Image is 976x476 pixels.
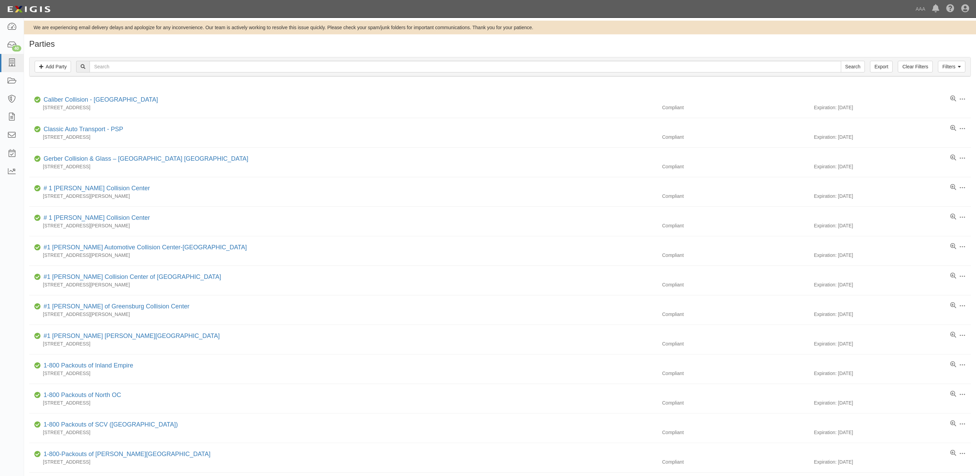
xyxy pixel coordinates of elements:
[44,421,178,428] a: 1-800 Packouts of SCV ([GEOGRAPHIC_DATA])
[29,163,657,170] div: [STREET_ADDRESS]
[41,420,178,429] div: 1-800 Packouts of SCV (Santa Clarita Valley)
[657,370,814,377] div: Compliant
[41,302,189,311] div: #1 Cochran of Greensburg Collision Center
[41,243,247,252] div: #1 Cochran Automotive Collision Center-Monroeville
[34,157,41,161] i: Compliant
[44,214,150,221] a: # 1 [PERSON_NAME] Collision Center
[814,458,971,465] div: Expiration: [DATE]
[34,98,41,102] i: Compliant
[657,193,814,200] div: Compliant
[29,39,971,48] h1: Parties
[814,429,971,436] div: Expiration: [DATE]
[34,393,41,398] i: Compliant
[34,275,41,280] i: Compliant
[950,420,956,427] a: View results summary
[814,370,971,377] div: Expiration: [DATE]
[44,332,220,339] a: #1 [PERSON_NAME] [PERSON_NAME][GEOGRAPHIC_DATA]
[950,155,956,161] a: View results summary
[34,304,41,309] i: Compliant
[657,104,814,111] div: Compliant
[34,422,41,427] i: Compliant
[657,399,814,406] div: Compliant
[41,214,150,223] div: # 1 Cochran Collision Center
[657,163,814,170] div: Compliant
[29,399,657,406] div: [STREET_ADDRESS]
[44,273,221,280] a: #1 [PERSON_NAME] Collision Center of [GEOGRAPHIC_DATA]
[29,134,657,140] div: [STREET_ADDRESS]
[41,155,248,163] div: Gerber Collision & Glass – Houston Brighton
[41,125,123,134] div: Classic Auto Transport - PSP
[41,361,133,370] div: 1-800 Packouts of Inland Empire
[34,127,41,132] i: Compliant
[950,95,956,102] a: View results summary
[950,125,956,132] a: View results summary
[657,458,814,465] div: Compliant
[950,450,956,457] a: View results summary
[912,2,929,16] a: AAA
[34,216,41,220] i: Compliant
[29,458,657,465] div: [STREET_ADDRESS]
[41,332,220,341] div: #1 Cochran Robinson Township
[34,452,41,457] i: Compliant
[950,214,956,220] a: View results summary
[90,61,841,72] input: Search
[34,363,41,368] i: Compliant
[41,391,121,400] div: 1-800 Packouts of North OC
[5,3,52,15] img: logo-5460c22ac91f19d4615b14bd174203de0afe785f0fc80cf4dbbc73dc1793850b.png
[29,311,657,318] div: [STREET_ADDRESS][PERSON_NAME]
[44,96,158,103] a: Caliber Collision - [GEOGRAPHIC_DATA]
[950,184,956,191] a: View results summary
[814,340,971,347] div: Expiration: [DATE]
[44,244,247,251] a: #1 [PERSON_NAME] Automotive Collision Center-[GEOGRAPHIC_DATA]
[44,303,189,310] a: #1 [PERSON_NAME] of Greensburg Collision Center
[44,362,133,369] a: 1-800 Packouts of Inland Empire
[29,370,657,377] div: [STREET_ADDRESS]
[950,243,956,250] a: View results summary
[29,429,657,436] div: [STREET_ADDRESS]
[950,332,956,339] a: View results summary
[29,222,657,229] div: [STREET_ADDRESS][PERSON_NAME]
[44,126,123,133] a: Classic Auto Transport - PSP
[950,361,956,368] a: View results summary
[29,193,657,200] div: [STREET_ADDRESS][PERSON_NAME]
[946,5,954,13] i: Help Center - Complianz
[29,252,657,259] div: [STREET_ADDRESS][PERSON_NAME]
[29,340,657,347] div: [STREET_ADDRESS]
[938,61,965,72] a: Filters
[814,193,971,200] div: Expiration: [DATE]
[657,429,814,436] div: Compliant
[657,134,814,140] div: Compliant
[41,95,158,104] div: Caliber Collision - Gainesville
[950,302,956,309] a: View results summary
[41,184,150,193] div: # 1 Cochran Collision Center
[24,24,976,31] div: We are experiencing email delivery delays and apologize for any inconvenience. Our team is active...
[814,252,971,259] div: Expiration: [DATE]
[657,311,814,318] div: Compliant
[44,392,121,398] a: 1-800 Packouts of North OC
[35,61,71,72] a: Add Party
[29,281,657,288] div: [STREET_ADDRESS][PERSON_NAME]
[34,334,41,339] i: Compliant
[950,273,956,280] a: View results summary
[870,61,893,72] a: Export
[44,185,150,192] a: # 1 [PERSON_NAME] Collision Center
[898,61,932,72] a: Clear Filters
[814,311,971,318] div: Expiration: [DATE]
[814,281,971,288] div: Expiration: [DATE]
[814,399,971,406] div: Expiration: [DATE]
[657,340,814,347] div: Compliant
[657,281,814,288] div: Compliant
[814,134,971,140] div: Expiration: [DATE]
[41,450,210,459] div: 1-800-Packouts of Beverly Hills
[41,273,221,282] div: #1 Cochran Collision Center of Greensburg
[44,155,248,162] a: Gerber Collision & Glass – [GEOGRAPHIC_DATA] [GEOGRAPHIC_DATA]
[814,163,971,170] div: Expiration: [DATE]
[950,391,956,398] a: View results summary
[12,45,21,52] div: 40
[29,104,657,111] div: [STREET_ADDRESS]
[841,61,865,72] input: Search
[657,222,814,229] div: Compliant
[34,245,41,250] i: Compliant
[657,252,814,259] div: Compliant
[44,451,210,457] a: 1-800-Packouts of [PERSON_NAME][GEOGRAPHIC_DATA]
